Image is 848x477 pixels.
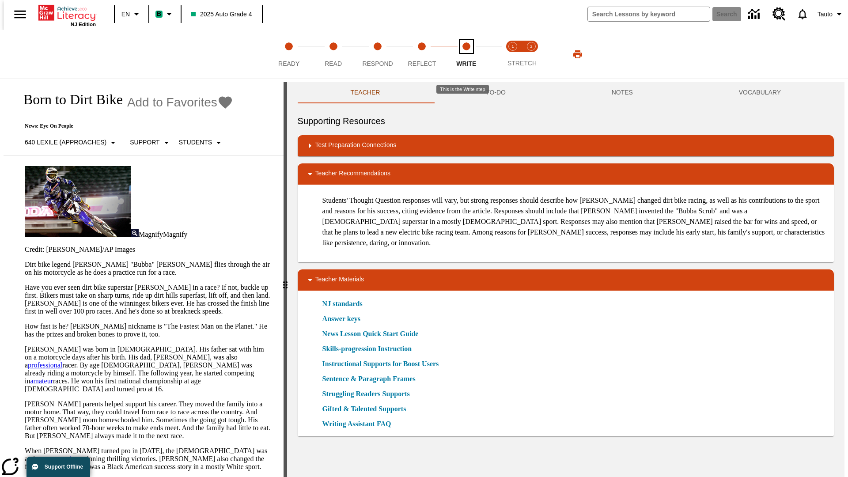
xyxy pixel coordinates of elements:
div: activity [287,82,844,477]
span: STRETCH [507,60,537,67]
a: professional [28,361,62,369]
span: Ready [278,60,299,67]
a: News Lesson Quick Start Guide, Will open in new browser window or tab [322,329,419,339]
div: Teacher Recommendations [298,163,834,185]
a: Answer keys, Will open in new browser window or tab [322,314,360,324]
a: Sentence & Paragraph Frames, Will open in new browser window or tab [322,374,416,384]
a: Notifications [791,3,814,26]
a: Skills-progression Instruction, Will open in new browser window or tab [322,344,412,354]
button: Add to Favorites - Born to Dirt Bike [127,95,233,110]
img: Magnify [131,229,139,237]
a: Writing Assistant FAQ [322,419,397,429]
span: Respond [362,60,393,67]
span: 2025 Auto Grade 4 [191,10,252,19]
p: Support [130,138,159,147]
span: Tauto [818,10,833,19]
button: NOTES [559,82,686,103]
p: Have you ever seen dirt bike superstar [PERSON_NAME] in a race? If not, buckle up first. Bikers m... [25,284,273,315]
button: Stretch Respond step 2 of 2 [519,30,544,79]
button: Select Student [175,135,227,151]
span: Add to Favorites [127,95,217,110]
a: Gifted & Talented Supports [322,404,412,414]
span: NJ Edition [71,22,96,27]
button: Boost Class color is mint green. Change class color [152,6,178,22]
a: NJ standards [322,299,368,309]
p: When [PERSON_NAME] turned pro in [DATE], the [DEMOGRAPHIC_DATA] was an instant , winning thrillin... [25,447,273,471]
div: This is the Write step [436,85,489,94]
button: Read step 2 of 5 [307,30,359,79]
div: Instructional Panel Tabs [298,82,834,103]
p: News: Eye On People [14,123,233,129]
p: [PERSON_NAME] parents helped support his career. They moved the family into a motor home. That wa... [25,400,273,440]
p: Credit: [PERSON_NAME]/AP Images [25,246,273,254]
div: Press Enter or Spacebar and then press right and left arrow keys to move the slider [284,82,287,477]
button: Ready step 1 of 5 [263,30,314,79]
button: Profile/Settings [814,6,848,22]
span: Reflect [408,60,436,67]
p: Test Preparation Connections [315,140,397,151]
a: sensation [52,455,79,462]
button: Print [564,46,592,62]
p: Teacher Materials [315,275,364,285]
button: TO-DO [433,82,559,103]
button: VOCABULARY [686,82,834,103]
span: Read [325,60,342,67]
button: Scaffolds, Support [126,135,175,151]
p: 640 Lexile (Approaches) [25,138,106,147]
a: Struggling Readers Supports [322,389,415,399]
span: Magnify [139,231,163,238]
span: EN [121,10,130,19]
div: Teacher Materials [298,269,834,291]
button: Support Offline [26,457,90,477]
div: Test Preparation Connections [298,135,834,156]
img: Motocross racer James Stewart flies through the air on his dirt bike. [25,166,131,237]
text: 1 [511,44,514,49]
span: B [157,8,161,19]
span: Write [456,60,476,67]
p: Students' Thought Question responses will vary, but strong responses should describe how [PERSON_... [322,195,827,248]
p: Teacher Recommendations [315,169,390,179]
a: Resource Center, Will open in new tab [767,2,791,26]
h1: Born to Dirt Bike [14,91,123,108]
span: Support Offline [45,464,83,470]
span: Magnify [163,231,187,238]
p: [PERSON_NAME] was born in [DEMOGRAPHIC_DATA]. His father sat with him on a motorcycle days after ... [25,345,273,393]
p: Dirt bike legend [PERSON_NAME] "Bubba" [PERSON_NAME] flies through the air on his motorcycle as h... [25,261,273,276]
a: amateur [30,377,53,385]
a: Instructional Supports for Boost Users, Will open in new browser window or tab [322,359,439,369]
button: Select Lexile, 640 Lexile (Approaches) [21,135,122,151]
button: Open side menu [7,1,33,27]
button: Respond step 3 of 5 [352,30,403,79]
a: Data Center [743,2,767,26]
p: How fast is he? [PERSON_NAME] nickname is "The Fastest Man on the Planet." He has the prizes and ... [25,322,273,338]
button: Write step 5 of 5 [441,30,492,79]
button: Stretch Read step 1 of 2 [500,30,526,79]
text: 2 [530,44,532,49]
button: Language: EN, Select a language [117,6,146,22]
input: search field [588,7,710,21]
div: Home [38,3,96,27]
button: Teacher [298,82,433,103]
p: Students [179,138,212,147]
div: reading [4,82,284,473]
button: Reflect step 4 of 5 [396,30,447,79]
h6: Supporting Resources [298,114,834,128]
